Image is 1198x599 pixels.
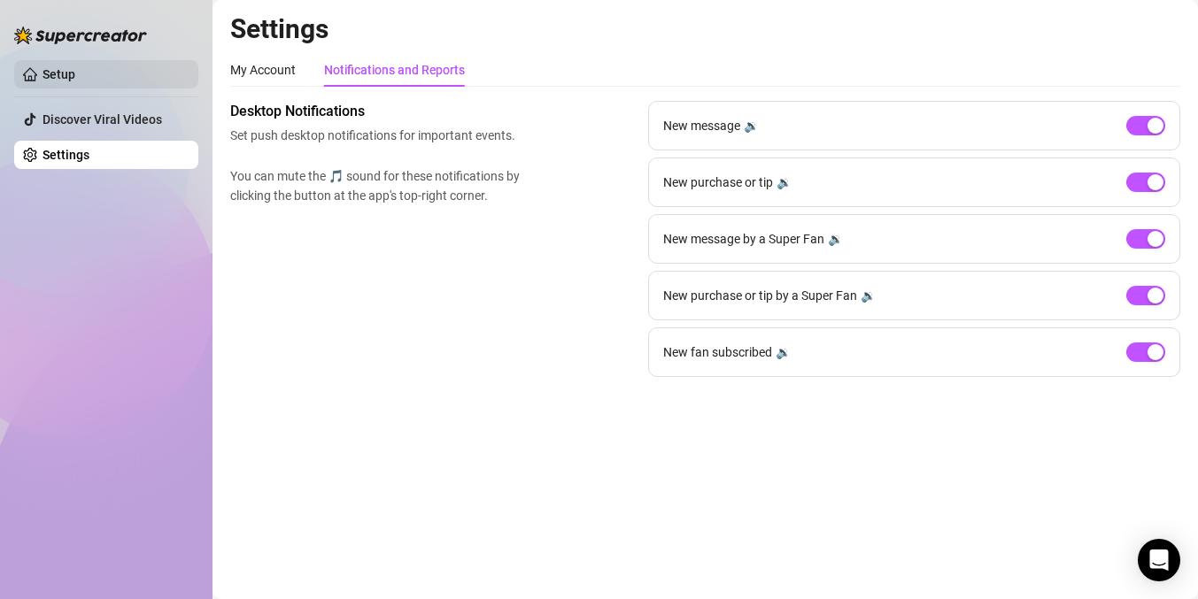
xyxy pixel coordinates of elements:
[43,67,75,81] a: Setup
[663,342,772,362] span: New fan subscribed
[14,27,147,44] img: logo-BBDzfeDw.svg
[43,148,89,162] a: Settings
[776,342,791,362] div: 🔉
[663,286,857,305] span: New purchase or tip by a Super Fan
[1138,539,1180,581] div: Open Intercom Messenger
[230,12,1180,46] h2: Settings
[744,116,759,135] div: 🔉
[230,126,528,145] span: Set push desktop notifications for important events.
[230,60,296,80] div: My Account
[861,286,876,305] div: 🔉
[777,173,792,192] div: 🔉
[324,60,465,80] div: Notifications and Reports
[43,112,162,127] a: Discover Viral Videos
[663,229,824,249] span: New message by a Super Fan
[230,101,528,122] span: Desktop Notifications
[663,116,740,135] span: New message
[828,229,843,249] div: 🔉
[663,173,773,192] span: New purchase or tip
[230,166,528,205] span: You can mute the 🎵 sound for these notifications by clicking the button at the app's top-right co...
